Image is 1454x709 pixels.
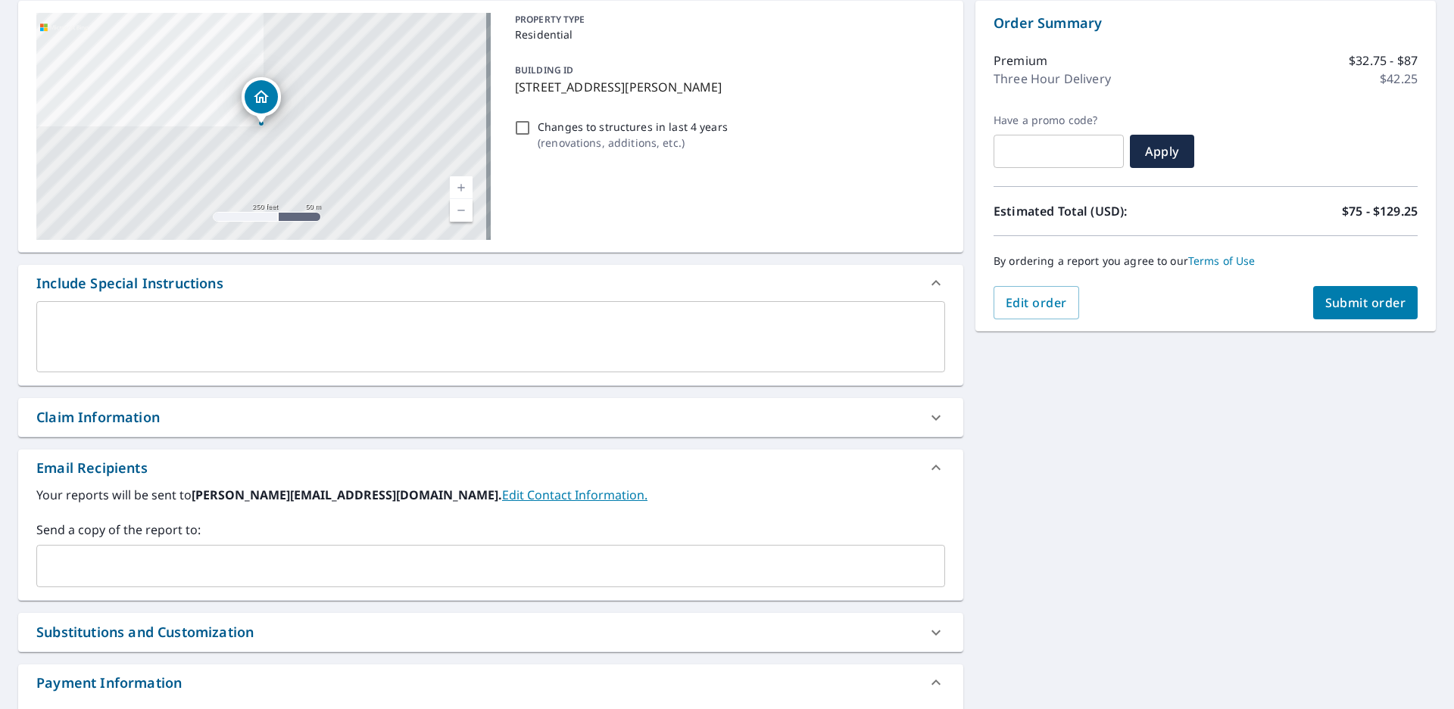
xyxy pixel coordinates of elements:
[242,77,281,124] div: Dropped pin, building 1, Residential property, 1308 N 1400 East Rd Roberts, IL 60962
[36,673,182,693] div: Payment Information
[36,521,945,539] label: Send a copy of the report to:
[18,449,963,486] div: Email Recipients
[18,664,963,701] div: Payment Information
[36,458,148,478] div: Email Recipients
[1325,294,1406,311] span: Submit order
[18,613,963,651] div: Substitutions and Customization
[1349,51,1418,70] p: $32.75 - $87
[1188,253,1256,268] a: Terms of Use
[994,286,1079,319] button: Edit order
[502,487,647,503] a: EditContactInfo
[538,135,728,151] p: ( renovations, additions, etc. )
[36,407,160,428] div: Claim Information
[36,622,254,642] div: Substitutions and Customization
[1142,143,1182,160] span: Apply
[1380,70,1418,88] p: $42.25
[18,265,963,301] div: Include Special Instructions
[450,176,473,199] a: Current Level 17, Zoom In
[515,13,939,26] p: PROPERTY TYPE
[450,199,473,222] a: Current Level 17, Zoom Out
[36,486,945,504] label: Your reports will be sent to
[994,202,1206,220] p: Estimated Total (USD):
[515,78,939,96] p: [STREET_ADDRESS][PERSON_NAME]
[1006,294,1067,311] span: Edit order
[538,119,728,135] p: Changes to structures in last 4 years
[994,13,1418,33] p: Order Summary
[994,254,1418,268] p: By ordering a report you agree to our
[1313,286,1418,319] button: Submit order
[515,64,573,76] p: BUILDING ID
[1130,135,1194,168] button: Apply
[1342,202,1418,220] p: $75 - $129.25
[36,273,223,294] div: Include Special Instructions
[994,114,1124,127] label: Have a promo code?
[192,487,502,503] b: [PERSON_NAME][EMAIL_ADDRESS][DOMAIN_NAME].
[18,398,963,437] div: Claim Information
[515,26,939,42] p: Residential
[994,51,1047,70] p: Premium
[994,70,1111,88] p: Three Hour Delivery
